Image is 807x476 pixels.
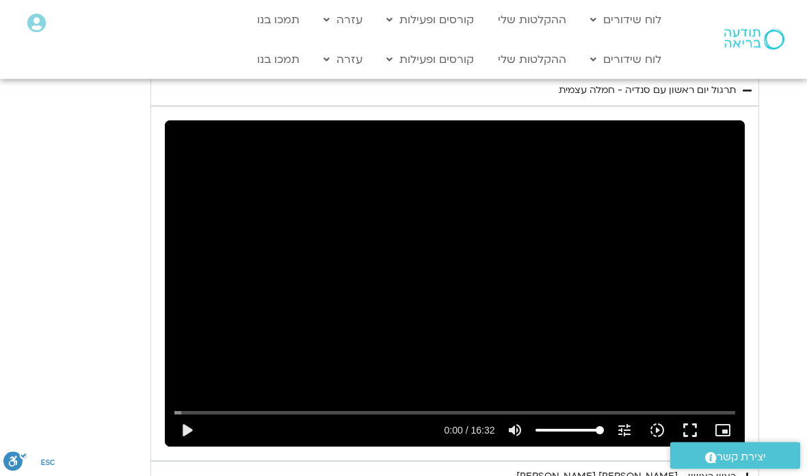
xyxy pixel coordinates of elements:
[583,47,668,72] a: לוח שידורים
[583,7,668,33] a: לוח שידורים
[717,448,766,466] span: יצירת קשר
[491,7,573,33] a: ההקלטות שלי
[250,7,306,33] a: תמכו בנו
[317,47,369,72] a: עזרה
[250,47,306,72] a: תמכו בנו
[380,7,481,33] a: קורסים ופעילות
[724,29,784,50] img: תודעה בריאה
[317,7,369,33] a: עזרה
[559,83,736,99] div: תרגול יום ראשון עם סנדיה - חמלה עצמית
[670,442,800,469] a: יצירת קשר
[491,47,573,72] a: ההקלטות שלי
[150,75,759,107] summary: תרגול יום ראשון עם סנדיה - חמלה עצמית
[380,47,481,72] a: קורסים ופעילות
